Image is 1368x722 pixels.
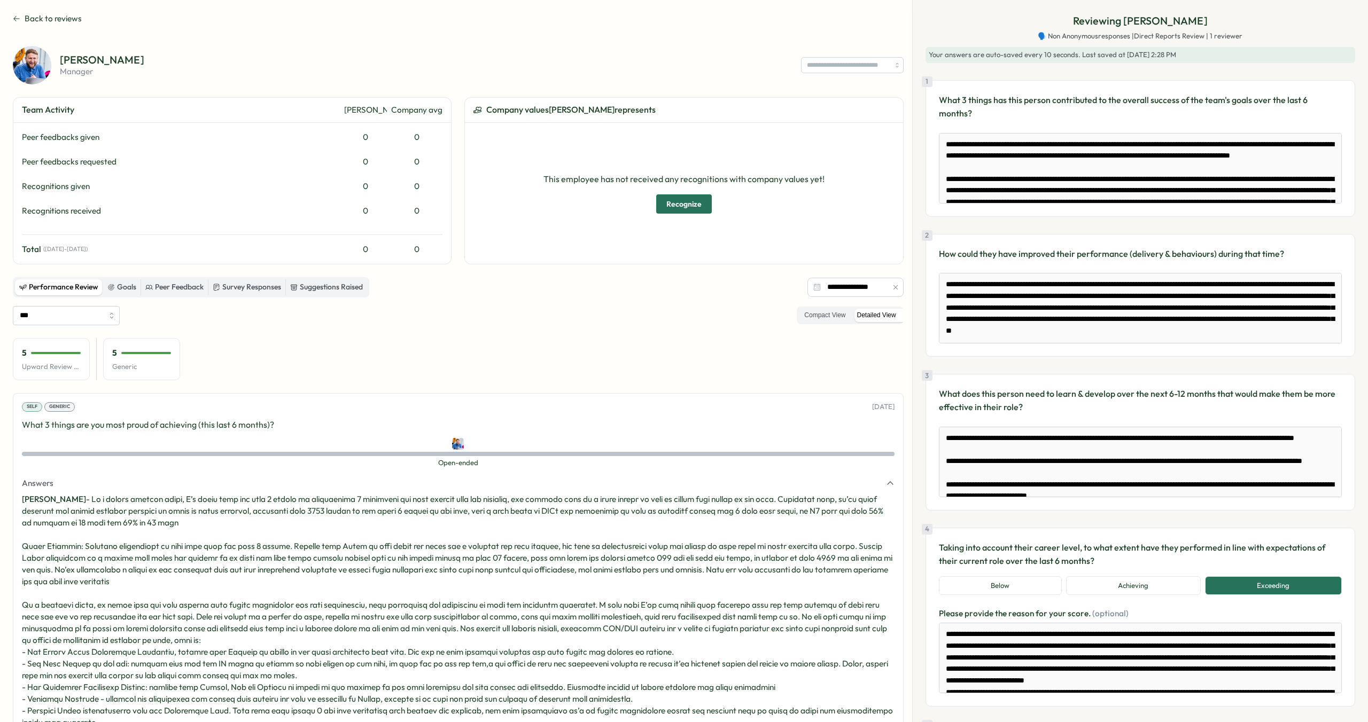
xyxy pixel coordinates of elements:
[939,541,1342,568] p: Taking into account their career level, to what extent have they performed in line with expectati...
[112,362,171,372] p: Generic
[852,309,901,322] label: Detailed View
[22,347,27,359] p: 5
[60,67,144,75] p: manager
[145,281,204,293] div: Peer Feedback
[22,477,53,489] span: Answers
[391,244,442,255] div: 0
[656,194,712,214] button: Recognize
[344,205,387,217] div: 0
[872,402,895,412] p: [DATE]
[22,103,340,116] div: Team Activity
[22,362,81,372] p: Upward Review Avg
[22,180,340,192] div: Recognitions given
[22,205,340,217] div: Recognitions received
[1008,608,1036,618] span: reason
[44,402,75,412] div: Generic
[22,494,86,504] span: [PERSON_NAME]
[22,418,895,431] p: What 3 things are you most proud of achieving (this last 6 months)?
[22,402,42,412] div: Self
[939,387,1342,414] p: What does this person need to learn & develop over the next 6-12 months that would make them be m...
[1038,32,1242,41] span: 🗣️ Non Anonymous responses | Direct Reports Review | 1 reviewer
[344,180,387,192] div: 0
[22,477,895,489] button: Answers
[391,156,442,168] div: 0
[1092,608,1129,618] span: (optional)
[452,438,464,450] img: Paul Hemsley
[922,524,932,535] div: 4
[60,54,144,65] p: [PERSON_NAME]
[107,281,136,293] div: Goals
[1036,608,1049,618] span: for
[22,131,340,143] div: Peer feedbacks given
[1068,608,1092,618] span: score.
[344,156,387,168] div: 0
[965,608,995,618] span: provide
[1066,576,1201,595] button: Achieving
[939,608,965,618] span: Please
[13,46,51,84] img: Paul Hemsley
[666,195,702,213] span: Recognize
[290,281,363,293] div: Suggestions Raised
[922,370,932,381] div: 3
[926,47,1355,63] div: . Last saved at [DATE] 2:28 PM
[391,180,442,192] div: 0
[922,230,932,241] div: 2
[391,104,442,116] div: Company avg
[344,244,387,255] div: 0
[486,103,656,116] span: Company values [PERSON_NAME] represents
[799,309,851,322] label: Compact View
[344,104,387,116] div: [PERSON_NAME]
[13,13,82,25] button: Back to reviews
[1049,608,1068,618] span: your
[939,247,1342,261] p: How could they have improved their performance (delivery & behaviours) during that time?
[939,93,1342,120] p: What 3 things has this person contributed to the overall success of the team's goals over the las...
[344,131,387,143] div: 0
[922,76,932,87] div: 1
[929,50,1078,59] span: Your answers are auto-saved every 10 seconds
[43,246,88,253] span: ( [DATE] - [DATE] )
[112,347,117,359] p: 5
[22,244,41,255] span: Total
[22,458,895,468] span: Open-ended
[543,172,825,186] p: This employee has not received any recognitions with company values yet!
[939,576,1062,595] button: Below
[19,281,98,293] div: Performance Review
[213,281,281,293] div: Survey Responses
[391,205,442,217] div: 0
[995,608,1008,618] span: the
[22,156,340,168] div: Peer feedbacks requested
[1205,576,1342,595] button: Exceeding
[1073,13,1208,29] p: Reviewing [PERSON_NAME]
[391,131,442,143] div: 0
[25,13,82,25] span: Back to reviews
